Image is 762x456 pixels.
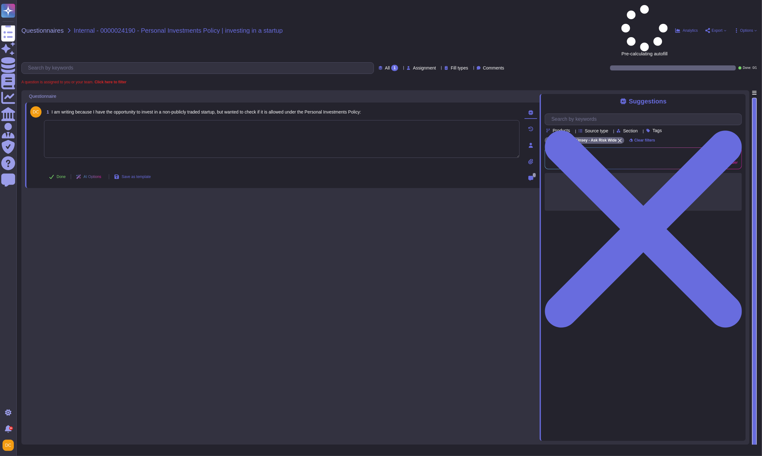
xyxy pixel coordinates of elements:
button: user [1,438,18,452]
span: Pre-calculating autofill [621,5,668,56]
span: Internal - 0000024190 - Personal Investments Policy | investing in a startup [74,27,283,34]
span: Comments [483,66,504,70]
button: Done [44,170,71,183]
span: Analytics [683,29,698,32]
span: Assignment [413,66,436,70]
span: AI Options [84,175,101,179]
input: Search by keywords [548,114,742,125]
img: user [30,106,42,118]
div: 1 [391,65,398,71]
span: Done: [743,66,751,70]
span: 0 / 1 [753,66,757,70]
span: Questionnaire [29,94,56,98]
span: Options [740,29,753,32]
button: Analytics [675,28,698,33]
span: Save as template [122,175,151,179]
img: user [3,440,14,451]
button: Save as template [109,170,156,183]
span: 0 [533,173,536,177]
span: A question is assigned to you or your team. [21,80,126,84]
span: 1 [44,110,49,114]
span: Fill types [451,66,468,70]
b: Click here to filter [93,80,126,84]
input: Search by keywords [25,63,374,74]
span: All [385,66,390,70]
div: 9+ [9,426,13,430]
span: Export [712,29,723,32]
span: I am writing because I have the opportunity to invest in a non-publicly traded startup, but wante... [52,109,361,114]
span: Done [57,175,66,179]
span: Questionnaires [21,27,64,34]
